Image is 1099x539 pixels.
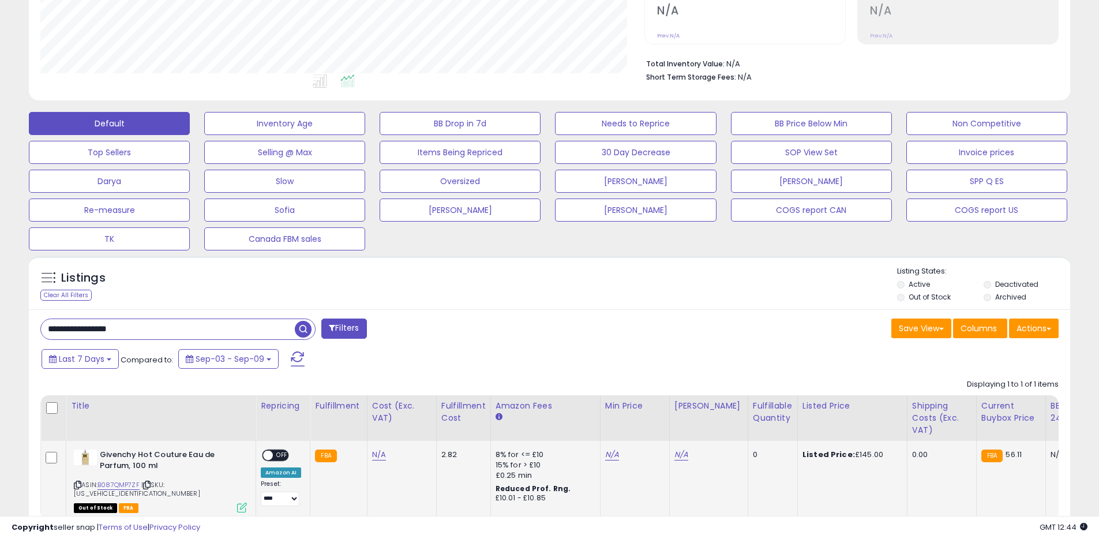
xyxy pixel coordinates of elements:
[906,112,1067,135] button: Non Competitive
[1051,450,1089,460] div: N/A
[315,400,362,412] div: Fulfillment
[909,292,951,302] label: Out of Stock
[981,450,1003,462] small: FBA
[555,141,716,164] button: 30 Day Decrease
[1009,319,1059,338] button: Actions
[315,450,336,462] small: FBA
[97,480,140,490] a: B087QMP7ZF
[555,170,716,193] button: [PERSON_NAME]
[178,349,279,369] button: Sep-03 - Sep-09
[605,400,665,412] div: Min Price
[897,266,1070,277] p: Listing States:
[380,112,541,135] button: BB Drop in 7d
[380,141,541,164] button: Items Being Repriced
[1051,400,1093,424] div: BB Share 24h.
[646,56,1050,70] li: N/A
[753,400,793,424] div: Fulfillable Quantity
[646,72,736,82] b: Short Term Storage Fees:
[496,484,571,493] b: Reduced Prof. Rng.
[29,170,190,193] button: Darya
[738,72,752,83] span: N/A
[74,450,97,465] img: 21AC3EE+tmL._SL40_.jpg
[496,412,502,422] small: Amazon Fees.
[674,449,688,461] a: N/A
[61,270,106,286] h5: Listings
[496,400,595,412] div: Amazon Fees
[29,199,190,222] button: Re-measure
[909,279,930,289] label: Active
[891,319,951,338] button: Save View
[204,112,365,135] button: Inventory Age
[496,493,591,503] div: £10.01 - £10.85
[1006,449,1022,460] span: 56.11
[731,170,892,193] button: [PERSON_NAME]
[646,59,725,69] b: Total Inventory Value:
[731,199,892,222] button: COGS report CAN
[961,323,997,334] span: Columns
[372,449,386,461] a: N/A
[204,170,365,193] button: Slow
[40,290,92,301] div: Clear All Filters
[74,503,117,513] span: All listings that are currently out of stock and unavailable for purchase on Amazon
[74,450,247,511] div: ASIN:
[380,199,541,222] button: [PERSON_NAME]
[802,450,898,460] div: £145.00
[12,522,200,533] div: seller snap | |
[71,400,251,412] div: Title
[967,379,1059,390] div: Displaying 1 to 1 of 1 items
[204,199,365,222] button: Sofia
[731,141,892,164] button: SOP View Set
[12,522,54,533] strong: Copyright
[496,450,591,460] div: 8% for <= £10
[953,319,1007,338] button: Columns
[29,141,190,164] button: Top Sellers
[731,112,892,135] button: BB Price Below Min
[100,450,240,474] b: Givenchy Hot Couture Eau de Parfum, 100 ml
[380,170,541,193] button: Oversized
[802,449,855,460] b: Listed Price:
[149,522,200,533] a: Privacy Policy
[99,522,148,533] a: Terms of Use
[29,112,190,135] button: Default
[496,470,591,481] div: £0.25 min
[29,227,190,250] button: TK
[555,112,716,135] button: Needs to Reprice
[870,32,892,39] small: Prev: N/A
[657,32,680,39] small: Prev: N/A
[42,349,119,369] button: Last 7 Days
[441,400,486,424] div: Fulfillment Cost
[59,353,104,365] span: Last 7 Days
[196,353,264,365] span: Sep-03 - Sep-09
[674,400,743,412] div: [PERSON_NAME]
[496,460,591,470] div: 15% for > £10
[119,503,138,513] span: FBA
[261,467,301,478] div: Amazon AI
[870,4,1058,20] h2: N/A
[321,319,366,339] button: Filters
[605,449,619,461] a: N/A
[753,450,789,460] div: 0
[441,450,482,460] div: 2.82
[1040,522,1087,533] span: 2025-09-17 12:44 GMT
[204,141,365,164] button: Selling @ Max
[555,199,716,222] button: [PERSON_NAME]
[657,4,845,20] h2: N/A
[981,400,1041,424] div: Current Buybox Price
[204,227,365,250] button: Canada FBM sales
[121,354,174,365] span: Compared to:
[261,480,301,506] div: Preset:
[995,279,1038,289] label: Deactivated
[74,480,200,497] span: | SKU: [US_VEHICLE_IDENTIFICATION_NUMBER]
[802,400,902,412] div: Listed Price
[906,170,1067,193] button: SPP Q ES
[906,199,1067,222] button: COGS report US
[995,292,1026,302] label: Archived
[912,400,972,436] div: Shipping Costs (Exc. VAT)
[273,451,291,461] span: OFF
[906,141,1067,164] button: Invoice prices
[912,450,967,460] div: 0.00
[261,400,305,412] div: Repricing
[372,400,432,424] div: Cost (Exc. VAT)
